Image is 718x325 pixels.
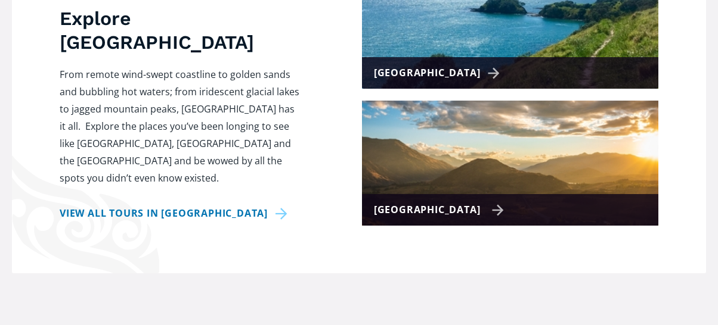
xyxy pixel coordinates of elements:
h3: Explore [GEOGRAPHIC_DATA] [60,7,302,54]
div: [GEOGRAPHIC_DATA] [374,201,505,218]
div: [GEOGRAPHIC_DATA] [374,64,505,82]
a: View all tours in [GEOGRAPHIC_DATA] [60,205,292,222]
p: From remote wind-swept coastline to golden sands and bubbling hot waters; from iridescent glacial... [60,66,302,187]
a: [GEOGRAPHIC_DATA] [362,101,658,226]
